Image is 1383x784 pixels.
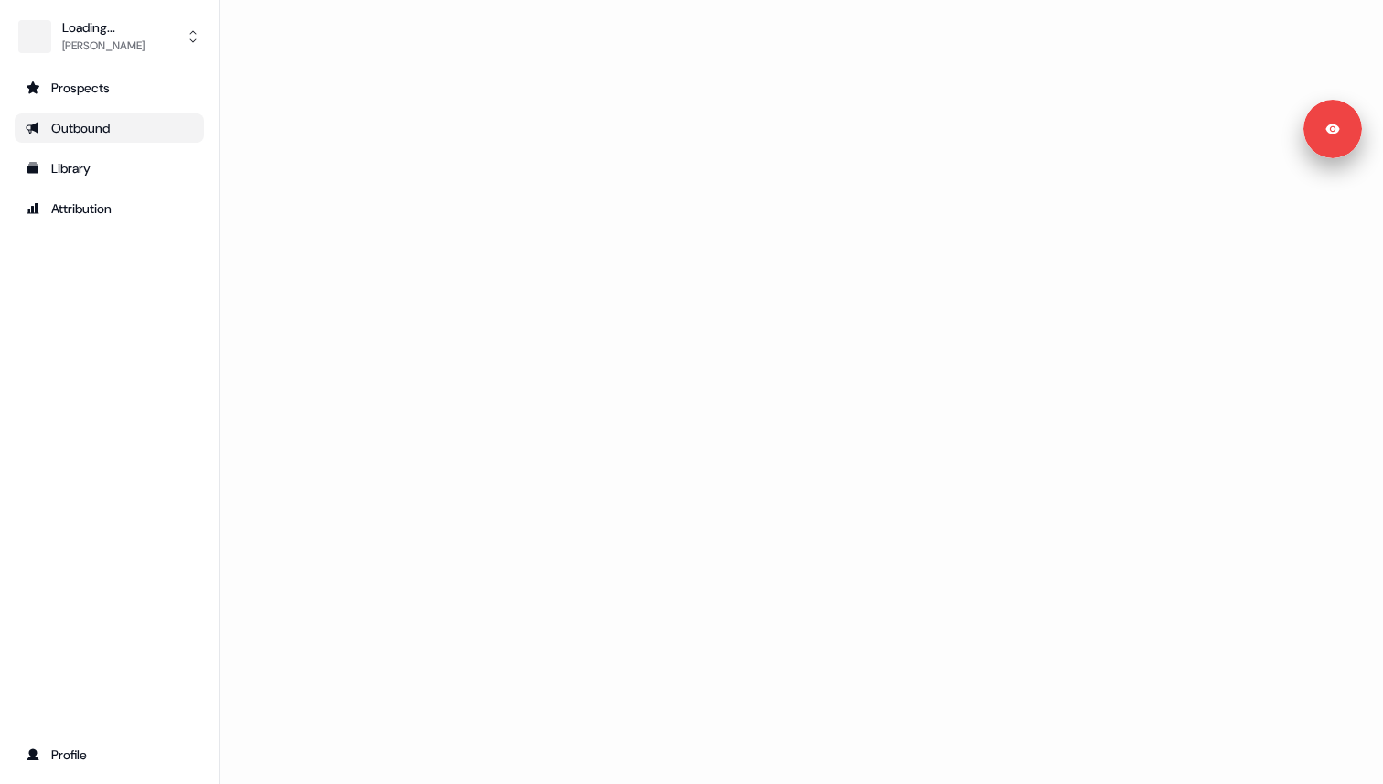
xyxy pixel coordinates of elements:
[15,73,204,102] a: Go to prospects
[26,79,193,97] div: Prospects
[15,15,204,59] button: Loading...[PERSON_NAME]
[15,194,204,223] a: Go to attribution
[15,113,204,143] a: Go to outbound experience
[62,18,145,37] div: Loading...
[15,740,204,769] a: Go to profile
[26,746,193,764] div: Profile
[15,154,204,183] a: Go to templates
[26,199,193,218] div: Attribution
[26,159,193,177] div: Library
[62,37,145,55] div: [PERSON_NAME]
[26,119,193,137] div: Outbound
